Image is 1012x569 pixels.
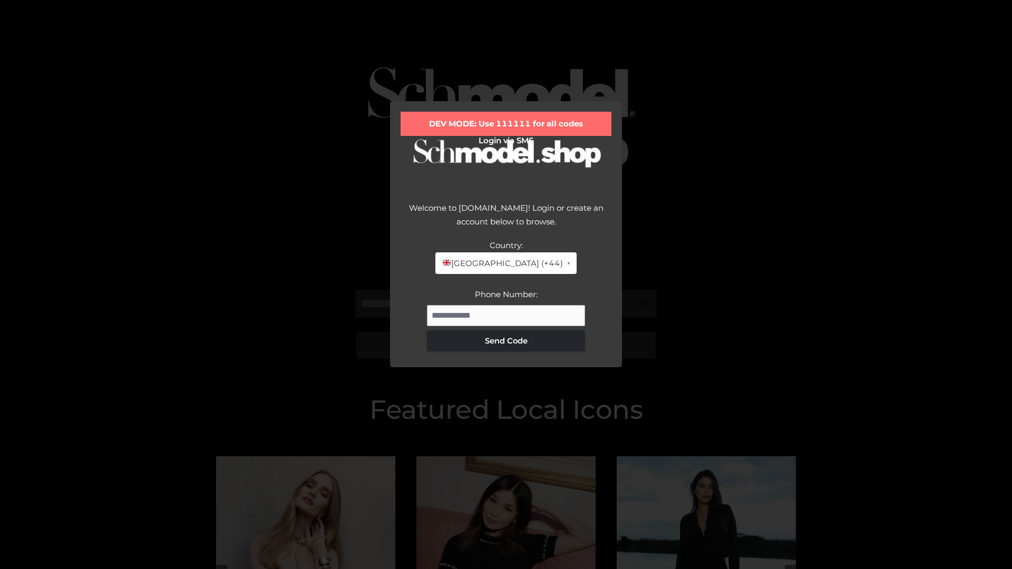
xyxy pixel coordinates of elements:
[401,136,611,145] h2: Login via SMS
[427,330,585,351] button: Send Code
[443,259,451,267] img: 🇬🇧
[490,240,523,250] label: Country:
[442,257,562,270] span: [GEOGRAPHIC_DATA] (+44)
[401,201,611,239] div: Welcome to [DOMAIN_NAME]! Login or create an account below to browse.
[401,112,611,136] div: DEV MODE: Use 111111 for all codes
[475,289,538,299] label: Phone Number:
